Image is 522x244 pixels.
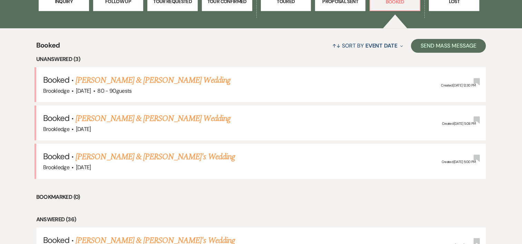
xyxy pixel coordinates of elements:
[36,215,486,224] li: Answered (36)
[43,113,69,123] span: Booked
[76,87,91,94] span: [DATE]
[43,125,70,133] span: Brookledge
[76,164,91,171] span: [DATE]
[329,37,405,55] button: Sort By Event Date
[97,87,132,94] span: 80 - 90 guests
[43,74,69,85] span: Booked
[43,151,69,162] span: Booked
[441,83,475,88] span: Created: [DATE] 12:30 PM
[411,39,486,53] button: Send Mass Message
[332,42,341,49] span: ↑↓
[76,125,91,133] span: [DATE]
[36,55,486,64] li: Unanswered (3)
[43,87,70,94] span: Brookledge
[43,164,70,171] span: Brookledge
[76,112,230,125] a: [PERSON_NAME] & [PERSON_NAME] Wedding
[441,160,475,164] span: Created: [DATE] 5:00 PM
[36,40,60,55] span: Booked
[76,151,235,163] a: [PERSON_NAME] & [PERSON_NAME]'s Wedding
[36,193,486,202] li: Bookmarked (0)
[76,74,230,87] a: [PERSON_NAME] & [PERSON_NAME] Wedding
[365,42,397,49] span: Event Date
[442,121,475,126] span: Created: [DATE] 5:08 PM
